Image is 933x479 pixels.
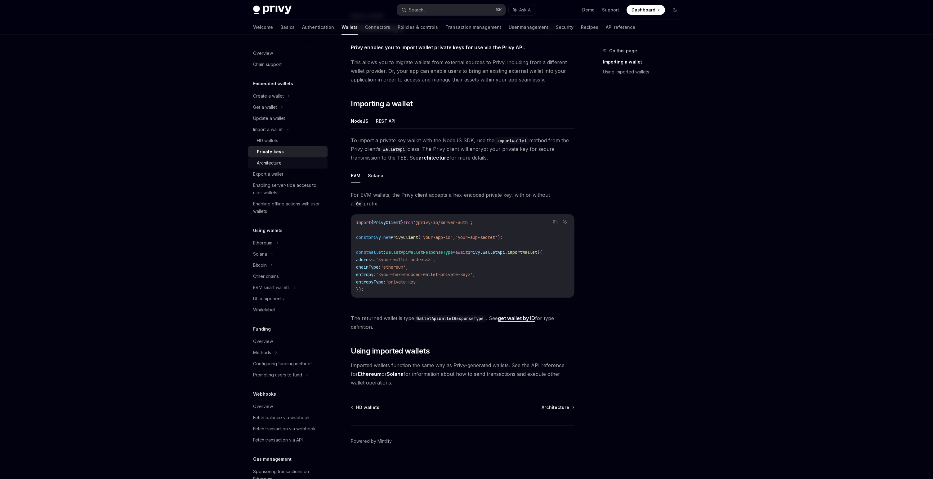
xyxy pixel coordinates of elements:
a: Policies & controls [398,20,438,35]
a: Ethereum [358,371,382,377]
a: Overview [248,48,328,59]
a: Connectors [365,20,390,35]
span: address: [356,257,376,262]
span: PrivyClient [391,235,418,240]
span: ; [470,220,473,225]
img: dark logo [253,6,292,14]
span: entropy: [356,272,376,277]
button: Solana [368,168,383,183]
button: NodeJS [351,114,368,128]
span: PrivyClient [373,220,401,225]
a: Architecture [542,404,574,411]
span: , [433,257,435,262]
a: Overview [248,336,328,347]
h5: Embedded wallets [253,80,293,87]
a: HD wallets [351,404,379,411]
span: ); [498,235,502,240]
div: Get a wallet [253,103,277,111]
div: Prompting users to fund [253,371,302,379]
span: , [473,272,475,277]
a: Transaction management [445,20,501,35]
h5: Funding [253,325,271,333]
div: Bitcoin [253,261,267,269]
span: This allows you to migrate wallets from external sources to Privy, including from a different wal... [351,58,574,84]
span: , [406,264,408,270]
span: The returned wallet is type . See for type definition. [351,314,574,331]
div: Fetch transaction via webhook [253,425,316,433]
div: Whitelabel [253,306,275,314]
span: ({ [537,249,542,255]
code: WalletApiWalletResponseType [414,315,486,322]
div: Configuring funding methods [253,360,313,367]
div: Overview [253,403,273,410]
a: Dashboard [627,5,665,15]
a: Enabling server-side access to user wallets [248,180,328,198]
div: Private keys [257,148,284,156]
a: Powered by Mintlify [351,438,392,444]
a: Fetch transaction via API [248,434,328,446]
div: Fetch transaction via API [253,436,303,444]
h5: Webhooks [253,390,276,398]
a: HD wallets [248,135,328,146]
span: Ask AI [519,7,532,13]
div: Search... [409,6,426,14]
span: For EVM wallets, the Privy client accepts a hex-encoded private key, with or without a prefix. [351,191,574,208]
a: Using imported wallets [603,67,685,77]
h5: Using wallets [253,227,283,234]
span: importWallet [507,249,537,255]
code: importWallet [494,137,529,144]
a: Security [556,20,574,35]
span: '<your-wallet-address>' [376,257,433,262]
span: , [453,235,455,240]
span: chainType: [356,264,381,270]
a: architecture [418,155,449,161]
button: REST API [376,114,395,128]
div: Create a wallet [253,92,284,100]
code: 0x [354,200,364,207]
div: Overview [253,338,273,345]
span: { [371,220,373,225]
a: Export a wallet [248,169,328,180]
span: await [455,249,468,255]
a: Chain support [248,59,328,70]
div: Methods [253,349,271,356]
a: Fetch balance via webhook [248,412,328,423]
button: Ask AI [509,4,536,15]
span: 'private-key' [386,279,418,285]
h5: Gas management [253,455,292,463]
span: ⌘ K [495,7,502,12]
button: EVM [351,168,360,183]
span: 'your-app-secret' [455,235,498,240]
div: Architecture [257,159,282,167]
a: Other chains [248,271,328,282]
a: Wallets [342,20,358,35]
span: wallet [368,249,383,255]
a: Update a wallet [248,113,328,124]
span: from [403,220,413,225]
a: Whitelabel [248,304,328,315]
span: }); [356,287,364,292]
a: UI components [248,293,328,304]
a: get wallet by ID [498,315,535,322]
button: Copy the contents from the code block [551,218,559,226]
div: Solana [253,250,267,258]
div: Enabling server-side access to user wallets [253,182,324,196]
span: On this page [609,47,637,55]
a: Demo [582,7,595,13]
a: Architecture [248,157,328,169]
a: Enabling offline actions with user wallets [248,198,328,217]
a: Importing a wallet [603,57,685,67]
div: EVM smart wallets [253,284,290,291]
span: To import a private key wallet with the NodeJS SDK, use the method from the Privy client’s class.... [351,136,574,162]
span: import [356,220,371,225]
div: Fetch balance via webhook [253,414,310,421]
span: '<your-hex-encoded-wallet-private-key>' [376,272,473,277]
a: Authentication [302,20,334,35]
div: HD wallets [257,137,278,144]
button: Search...⌘K [397,4,506,15]
span: '@privy-io/server-auth' [413,220,470,225]
div: Update a wallet [253,115,285,122]
a: User management [509,20,548,35]
span: privy [468,249,480,255]
div: Export a wallet [253,170,283,178]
